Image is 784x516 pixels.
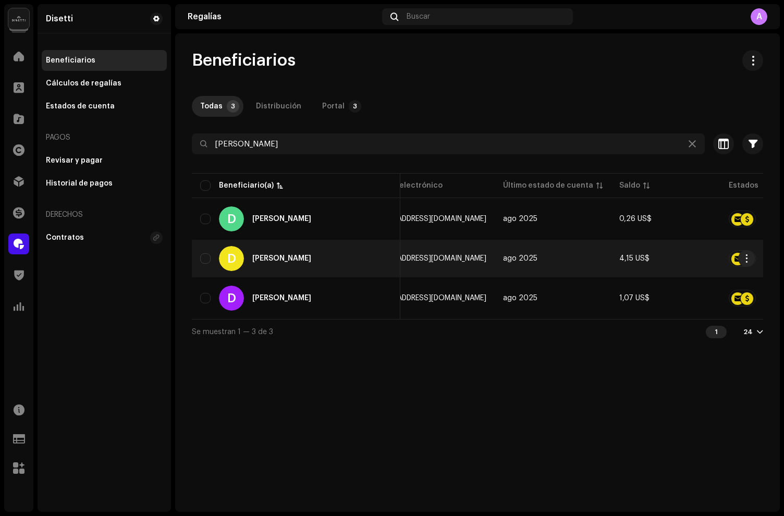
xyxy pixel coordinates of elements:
span: ago 2025 [503,215,537,223]
div: 24 [743,328,753,336]
div: D [219,246,244,271]
div: 1 [706,326,727,338]
div: A [751,8,767,25]
p-badge: 3 [349,100,361,113]
span: eldjhp@gmail.com [372,255,486,262]
re-m-nav-item: Contratos [42,227,167,248]
re-m-nav-item: Historial de pagos [42,173,167,194]
div: Saldo [619,180,640,191]
span: eldjhp@gmail.com [372,215,486,223]
re-m-nav-item: Cálculos de regalías [42,73,167,94]
re-a-nav-header: Pagos [42,125,167,150]
span: Beneficiarios [192,50,296,71]
re-a-nav-header: Derechos [42,202,167,227]
span: Buscar [407,13,430,21]
div: Último estado de cuenta [503,180,593,191]
div: Portal [322,96,345,117]
span: 1,07 US$ [619,294,650,302]
div: Disetti [46,15,73,23]
p-badge: 3 [227,100,239,113]
span: 4,15 US$ [619,255,650,262]
img: 02a7c2d3-3c89-4098-b12f-2ff2945c95ee [8,8,29,29]
span: ago 2025 [503,255,537,262]
div: Beneficiario(a) [219,180,274,191]
div: Estados de cuenta [46,102,115,110]
span: Se muestran 1 — 3 de 3 [192,328,273,336]
div: Revisar y pagar [46,156,103,165]
div: Dj Henry Pulvet [252,255,311,262]
div: Cálculos de regalías [46,79,121,88]
span: ago 2025 [503,294,537,302]
re-m-nav-item: Beneficiarios [42,50,167,71]
div: Todas [200,96,223,117]
div: Distribución [256,96,301,117]
re-m-nav-item: Estados de cuenta [42,96,167,117]
div: Regalías [188,13,378,21]
span: 0,26 US$ [619,215,652,223]
div: Contratos [46,234,84,242]
div: Beneficiarios [46,56,95,65]
div: Historial de pagos [46,179,113,188]
input: Buscar [192,133,705,154]
div: D [219,286,244,311]
div: D [219,206,244,231]
span: eldjhp@gmail.com [372,294,486,302]
div: Dj Henry Pulvet [252,215,311,223]
div: Dj Henry Pulvet [252,294,311,302]
re-m-nav-item: Revisar y pagar [42,150,167,171]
